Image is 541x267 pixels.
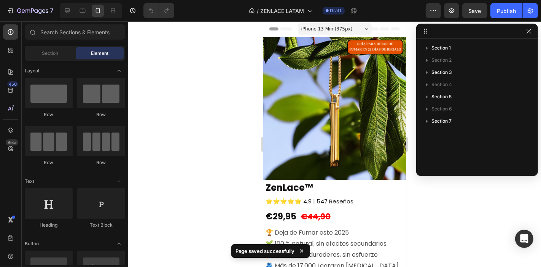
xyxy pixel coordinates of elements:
[431,69,452,76] span: Section 3
[330,7,342,14] span: Draft
[42,50,59,57] span: Section
[25,222,73,229] div: Heading
[77,111,125,118] div: Row
[25,178,34,185] span: Text
[113,65,125,77] span: Toggle open
[25,159,73,166] div: Row
[431,105,452,113] span: Section 6
[113,175,125,187] span: Toggle open
[50,6,53,15] p: 7
[490,3,522,18] button: Publish
[143,3,174,18] div: Undo/Redo
[257,7,259,15] span: /
[6,139,18,145] div: Beta
[515,230,533,248] div: Open Intercom Messenger
[236,247,295,255] p: Page saved successfully
[7,81,18,87] div: 450
[469,8,481,14] span: Save
[431,81,452,88] span: Section 4
[113,238,125,250] span: Toggle open
[3,3,57,18] button: 7
[261,7,304,15] span: ZENLACE LATAM
[25,240,39,247] span: Button
[25,67,40,74] span: Layout
[77,159,125,166] div: Row
[77,222,125,229] div: Text Block
[25,24,125,40] input: Search Sections & Elements
[25,111,73,118] div: Row
[2,206,141,250] p: 🏆 Deja de Fumar este 2025 🌱 100 % natural, sin efectos secundarios ⏳ Resultados duraderos, sin es...
[431,93,452,101] span: Section 5
[431,117,452,125] span: Section 7
[462,3,487,18] button: Save
[263,21,406,267] iframe: Design area
[91,50,108,57] span: Element
[431,56,452,64] span: Section 2
[431,44,451,52] span: Section 1
[497,7,516,15] div: Publish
